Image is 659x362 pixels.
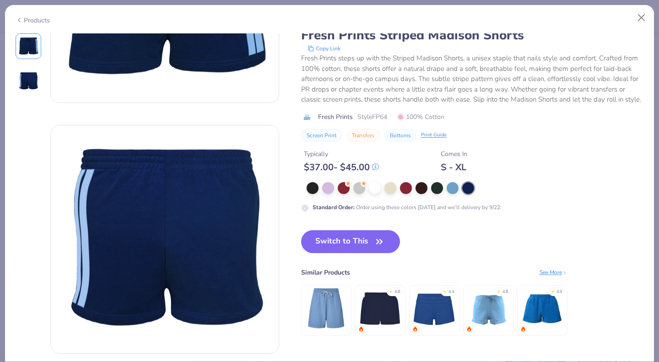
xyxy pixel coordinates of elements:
[497,289,501,292] div: ★
[441,162,467,173] div: S - XL
[346,129,380,142] button: Transfers
[551,289,555,292] div: ★
[358,286,402,330] img: Fresh Prints Miami Heavyweight Shorts
[412,326,418,332] img: trending.gif
[304,162,379,173] div: $ 37.00 - $ 45.00
[301,113,313,121] img: brand logo
[358,326,364,332] img: trending.gif
[384,129,416,142] button: Bottoms
[313,203,502,211] div: Order using these colors [DATE] and we’ll delivery by 9/22.
[17,35,39,57] img: Front
[556,289,562,295] div: 4.9
[304,149,379,159] div: Typically
[17,70,39,92] img: Back
[520,286,564,330] img: Fresh Prints Terry Shorts
[51,125,279,353] img: Back
[313,204,355,211] strong: Standard Order :
[357,112,387,122] span: Style FP64
[301,53,644,105] div: Fresh Prints steps up with the Striped Madison Shorts, a unisex staple that nails style and comfo...
[502,289,508,295] div: 4.8
[389,289,393,292] div: ★
[466,326,472,332] img: trending.gif
[520,326,526,332] img: trending.gif
[421,131,447,139] div: Print Guide
[301,129,342,142] button: Screen Print
[633,9,650,27] button: Close
[466,286,510,330] img: Fresh Prints Madison Shorts
[304,286,348,330] img: Comfort Colors Unisex Lightweight Cotton Sweat Short
[301,230,400,253] button: Switch to This
[301,27,644,44] div: Fresh Prints Striped Madison Shorts
[412,286,456,330] img: Fresh Prints Lindsey Fold-over Lounge Shorts
[441,149,467,159] div: Comes In
[16,16,50,25] div: Products
[448,289,454,295] div: 4.4
[394,289,400,295] div: 4.8
[305,44,343,53] button: copy to clipboard
[318,112,353,122] span: Fresh Prints
[540,268,567,276] div: See More
[301,268,350,277] div: Similar Products
[397,112,444,122] span: 100% Cotton
[443,289,447,292] div: ★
